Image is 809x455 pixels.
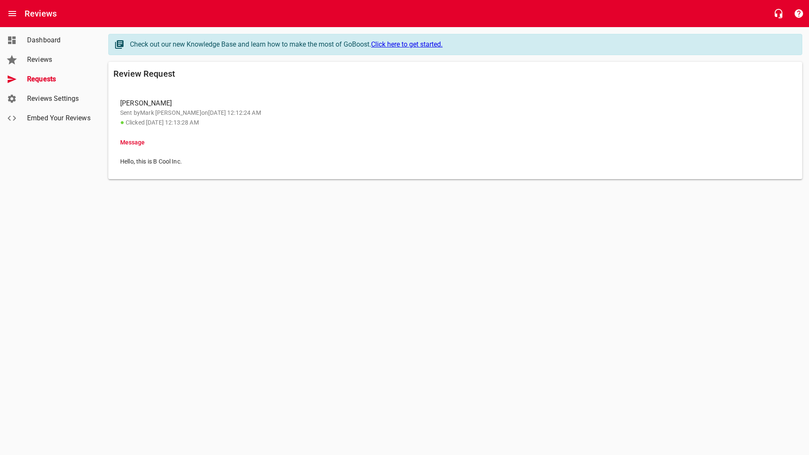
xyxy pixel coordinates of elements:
span: [PERSON_NAME] [120,98,784,108]
span: Reviews [27,55,91,65]
span: Reviews Settings [27,94,91,104]
div: Check out our new Knowledge Base and learn how to make the most of GoBoost. [130,39,793,50]
a: Click here to get started. [371,40,443,48]
button: Support Portal [789,3,809,24]
span: Hello, this is B Cool Inc. [120,157,784,166]
button: Live Chat [768,3,789,24]
h6: Reviews [25,7,57,20]
p: Clicked [DATE] 12:13:28 AM [120,117,784,128]
span: Embed Your Reviews [27,113,91,123]
span: ● [120,118,124,126]
li: Message [113,132,797,153]
span: Requests [27,74,91,84]
span: Dashboard [27,35,91,45]
h6: Review Request [113,67,797,80]
button: Open drawer [2,3,22,24]
span: Sent by Mark [PERSON_NAME] on [DATE] 12:12:24 AM [120,109,261,116]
